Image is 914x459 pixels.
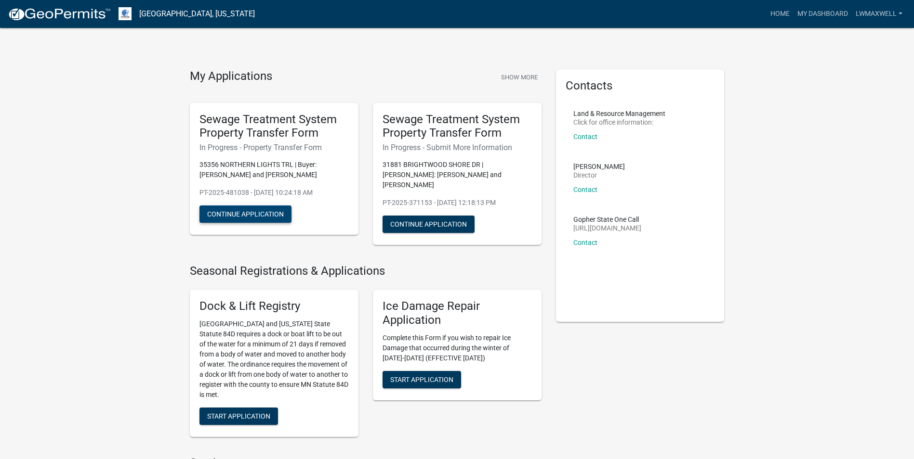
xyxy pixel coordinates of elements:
img: Otter Tail County, Minnesota [119,7,132,20]
p: 31881 BRIGHTWOOD SHORE DR | [PERSON_NAME]: [PERSON_NAME] and [PERSON_NAME] [383,160,532,190]
span: Start Application [207,412,270,420]
a: LWMaxwell [852,5,906,23]
p: PT-2025-481038 - [DATE] 10:24:18 AM [199,188,349,198]
p: [URL][DOMAIN_NAME] [573,225,641,231]
a: My Dashboard [794,5,852,23]
h6: In Progress - Submit More Information [383,143,532,152]
button: Start Application [383,371,461,388]
h5: Ice Damage Repair Application [383,299,532,327]
a: [GEOGRAPHIC_DATA], [US_STATE] [139,6,255,22]
p: Gopher State One Call [573,216,641,223]
a: Contact [573,133,597,140]
button: Continue Application [383,216,475,233]
h5: Sewage Treatment System Property Transfer Form [199,113,349,140]
p: 35356 NORTHERN LIGHTS TRL | Buyer: [PERSON_NAME] and [PERSON_NAME] [199,160,349,180]
button: Show More [497,69,542,85]
p: Click for office information: [573,119,665,126]
p: Director [573,172,625,178]
span: Start Application [390,375,453,383]
p: Complete this Form if you wish to repair Ice Damage that occurred during the winter of [DATE]-[DA... [383,333,532,363]
h4: My Applications [190,69,272,84]
h5: Dock & Lift Registry [199,299,349,313]
h4: Seasonal Registrations & Applications [190,264,542,278]
h5: Sewage Treatment System Property Transfer Form [383,113,532,140]
button: Start Application [199,408,278,425]
h5: Contacts [566,79,715,93]
p: [PERSON_NAME] [573,163,625,170]
h6: In Progress - Property Transfer Form [199,143,349,152]
a: Contact [573,186,597,193]
a: Home [767,5,794,23]
p: [GEOGRAPHIC_DATA] and [US_STATE] State Statute 84D requires a dock or boat lift to be out of the ... [199,319,349,400]
a: Contact [573,239,597,246]
p: PT-2025-371153 - [DATE] 12:18:13 PM [383,198,532,208]
button: Continue Application [199,205,291,223]
p: Land & Resource Management [573,110,665,117]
